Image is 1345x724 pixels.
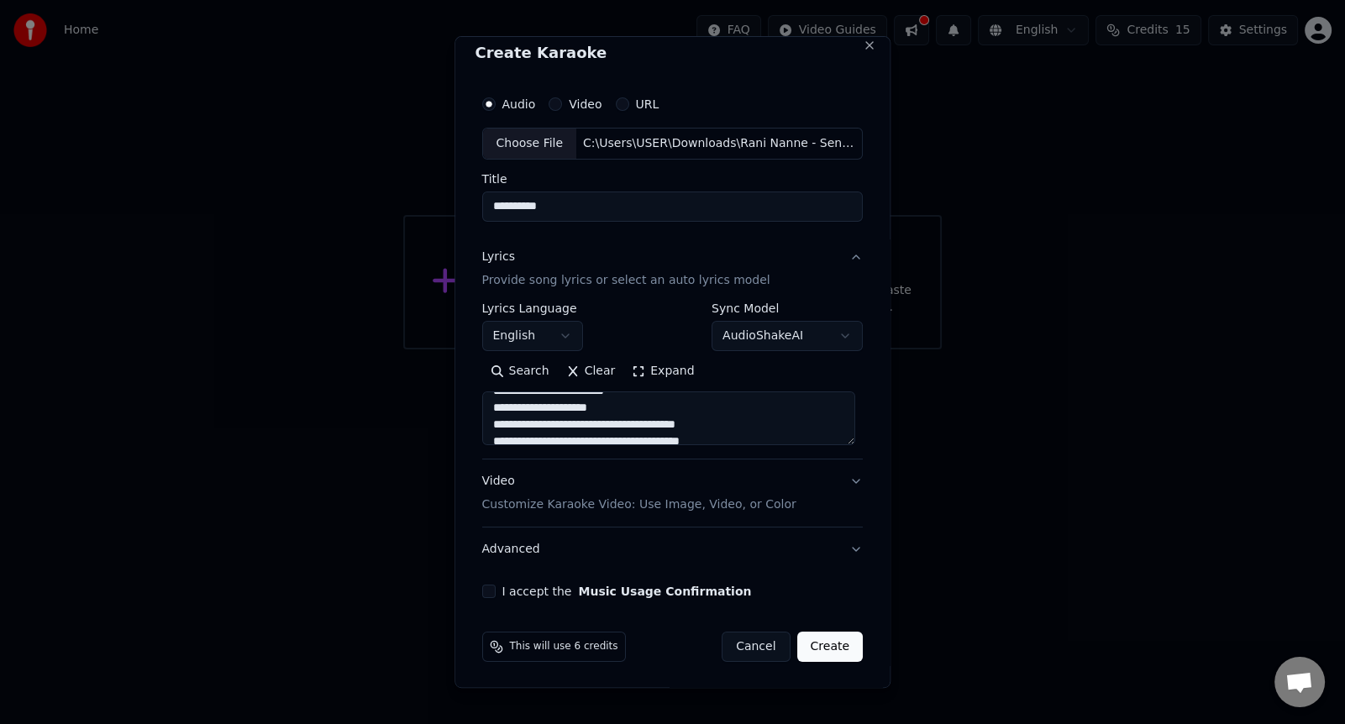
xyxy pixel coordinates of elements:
[623,358,702,385] button: Expand
[482,358,558,385] button: Search
[482,249,515,265] div: Lyrics
[797,632,864,662] button: Create
[482,459,864,527] button: VideoCustomize Karaoke Video: Use Image, Video, or Color
[482,302,864,459] div: LyricsProvide song lyrics or select an auto lyrics model
[482,173,864,185] label: Title
[475,45,870,60] h2: Create Karaoke
[722,632,790,662] button: Cancel
[482,272,770,289] p: Provide song lyrics or select an auto lyrics model
[558,358,624,385] button: Clear
[482,473,796,513] div: Video
[576,135,862,152] div: C:\Users\USER\Downloads\Rani Nanne - SenSongsmp3.Co.mp3
[579,585,752,597] button: I accept the
[712,302,863,314] label: Sync Model
[502,585,752,597] label: I accept the
[482,496,796,513] p: Customize Karaoke Video: Use Image, Video, or Color
[482,235,864,302] button: LyricsProvide song lyrics or select an auto lyrics model
[482,527,864,571] button: Advanced
[636,98,659,110] label: URL
[482,302,583,314] label: Lyrics Language
[510,640,618,653] span: This will use 6 credits
[570,98,602,110] label: Video
[502,98,536,110] label: Audio
[483,129,577,159] div: Choose File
